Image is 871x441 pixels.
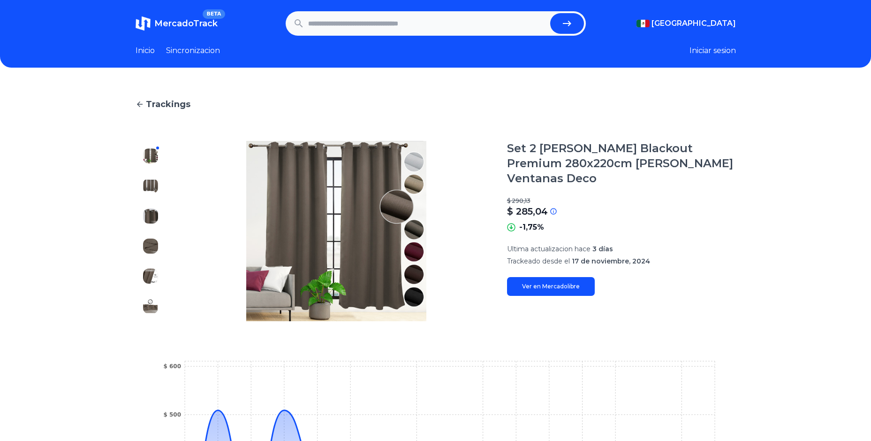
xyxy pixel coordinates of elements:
[651,18,736,29] span: [GEOGRAPHIC_DATA]
[143,148,158,163] img: Set 2 Cortinas Blackout Premium 280x220cm Lisa Ventanas Deco
[689,45,736,56] button: Iniciar sesion
[154,18,218,29] span: MercadoTrack
[136,16,151,31] img: MercadoTrack
[136,98,736,111] a: Trackings
[519,222,544,233] p: -1,75%
[636,20,650,27] img: Mexico
[163,363,181,370] tspan: $ 600
[592,245,613,253] span: 3 días
[143,178,158,193] img: Set 2 Cortinas Blackout Premium 280x220cm Lisa Ventanas Deco
[143,269,158,284] img: Set 2 Cortinas Blackout Premium 280x220cm Lisa Ventanas Deco
[163,411,181,418] tspan: $ 500
[143,239,158,254] img: Set 2 Cortinas Blackout Premium 280x220cm Lisa Ventanas Deco
[166,45,220,56] a: Sincronizacion
[184,141,488,321] img: Set 2 Cortinas Blackout Premium 280x220cm Lisa Ventanas Deco
[146,98,190,111] span: Trackings
[507,141,736,186] h1: Set 2 [PERSON_NAME] Blackout Premium 280x220cm [PERSON_NAME] Ventanas Deco
[636,18,736,29] button: [GEOGRAPHIC_DATA]
[507,197,736,205] p: $ 290,13
[143,299,158,314] img: Set 2 Cortinas Blackout Premium 280x220cm Lisa Ventanas Deco
[507,205,548,218] p: $ 285,04
[136,45,155,56] a: Inicio
[572,257,650,265] span: 17 de noviembre, 2024
[136,16,218,31] a: MercadoTrackBETA
[507,257,570,265] span: Trackeado desde el
[507,277,595,296] a: Ver en Mercadolibre
[203,9,225,19] span: BETA
[143,209,158,224] img: Set 2 Cortinas Blackout Premium 280x220cm Lisa Ventanas Deco
[507,245,591,253] span: Ultima actualizacion hace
